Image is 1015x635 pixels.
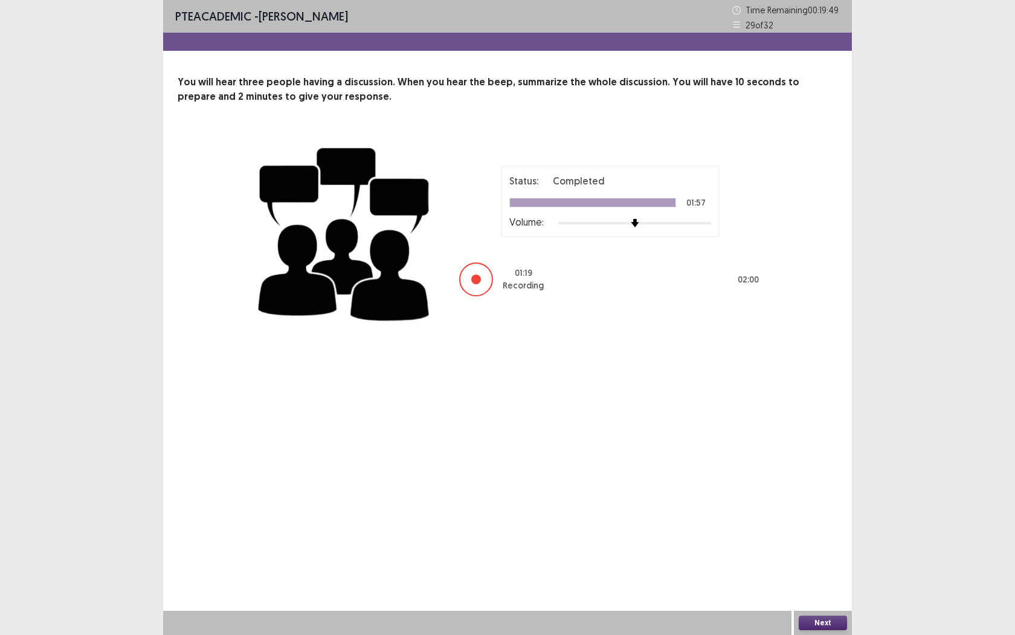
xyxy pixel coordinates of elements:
img: arrow-thumb [631,219,639,227]
p: Recording [503,279,544,292]
p: 01 : 19 [515,267,532,279]
p: Completed [553,174,605,188]
p: 29 of 32 [746,19,773,31]
p: Time Remaining 00 : 19 : 49 [746,4,840,16]
p: 02 : 00 [738,273,759,286]
button: Next [799,616,847,630]
img: group-discussion [254,133,435,331]
p: Status: [509,174,538,188]
p: You will hear three people having a discussion. When you hear the beep, summarize the whole discu... [178,75,837,104]
span: PTE academic [175,8,251,24]
p: Volume: [509,215,544,229]
p: - [PERSON_NAME] [175,7,348,25]
p: 01:57 [686,198,706,207]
